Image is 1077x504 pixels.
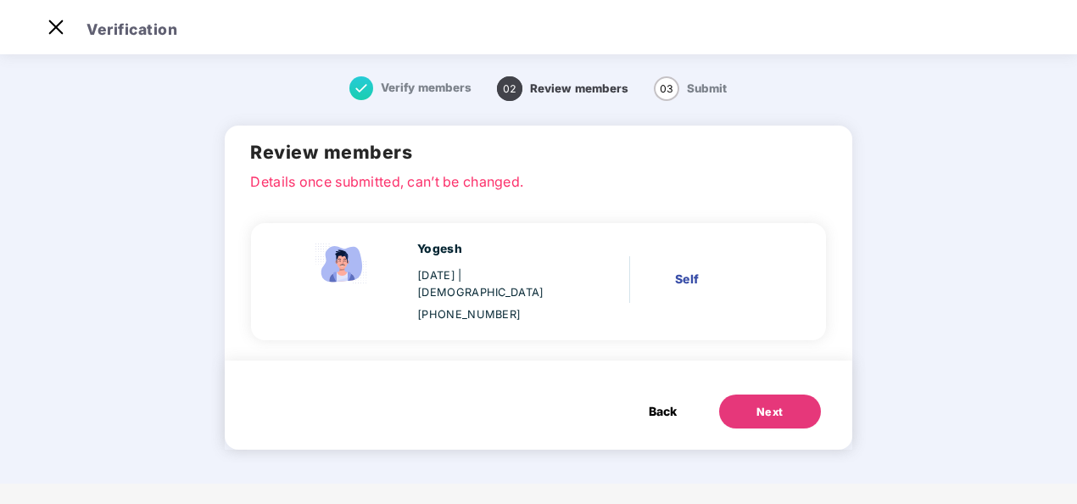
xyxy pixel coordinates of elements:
[649,402,677,421] span: Back
[250,171,826,187] p: Details once submitted, can’t be changed.
[417,306,571,323] div: [PHONE_NUMBER]
[675,270,776,288] div: Self
[381,81,472,94] span: Verify members
[309,240,377,288] img: svg+xml;base64,PHN2ZyBpZD0iRW1wbG95ZWVfbWFsZSIgeG1sbnM9Imh0dHA6Ly93d3cudzMub3JnLzIwMDAvc3ZnIiB3aW...
[756,404,784,421] div: Next
[497,76,522,101] span: 02
[530,81,628,95] span: Review members
[687,81,727,95] span: Submit
[654,76,679,101] span: 03
[349,76,373,100] img: svg+xml;base64,PHN2ZyB4bWxucz0iaHR0cDovL3d3dy53My5vcmcvMjAwMC9zdmciIHdpZHRoPSIxNiIgaGVpZ2h0PSIxNi...
[719,395,821,428] button: Next
[632,395,694,428] button: Back
[417,267,571,301] div: [DATE]
[250,138,826,166] h2: Review members
[417,240,571,259] div: Yogesh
